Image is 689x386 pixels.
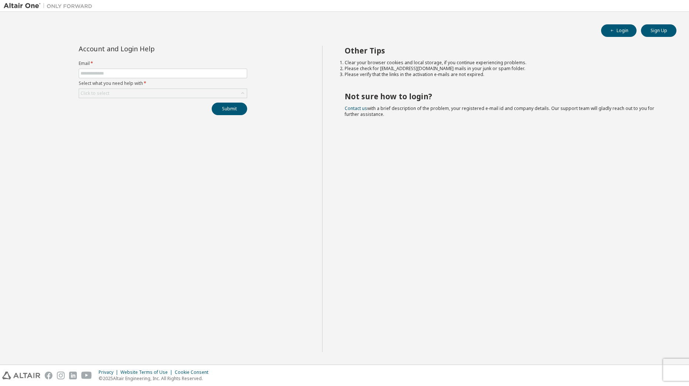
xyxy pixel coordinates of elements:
[345,66,663,72] li: Please check for [EMAIL_ADDRESS][DOMAIN_NAME] mails in your junk or spam folder.
[345,60,663,66] li: Clear your browser cookies and local storage, if you continue experiencing problems.
[79,80,247,86] label: Select what you need help with
[57,372,65,379] img: instagram.svg
[120,369,175,375] div: Website Terms of Use
[45,372,52,379] img: facebook.svg
[2,372,40,379] img: altair_logo.svg
[345,72,663,77] li: Please verify that the links in the activation e-mails are not expired.
[81,90,109,96] div: Click to select
[4,2,96,10] img: Altair One
[641,24,676,37] button: Sign Up
[79,61,247,66] label: Email
[175,369,213,375] div: Cookie Consent
[345,92,663,101] h2: Not sure how to login?
[212,103,247,115] button: Submit
[79,46,214,52] div: Account and Login Help
[99,369,120,375] div: Privacy
[345,46,663,55] h2: Other Tips
[81,372,92,379] img: youtube.svg
[99,375,213,382] p: © 2025 Altair Engineering, Inc. All Rights Reserved.
[345,105,367,111] a: Contact us
[79,89,247,98] div: Click to select
[345,105,654,117] span: with a brief description of the problem, your registered e-mail id and company details. Our suppo...
[69,372,77,379] img: linkedin.svg
[601,24,637,37] button: Login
